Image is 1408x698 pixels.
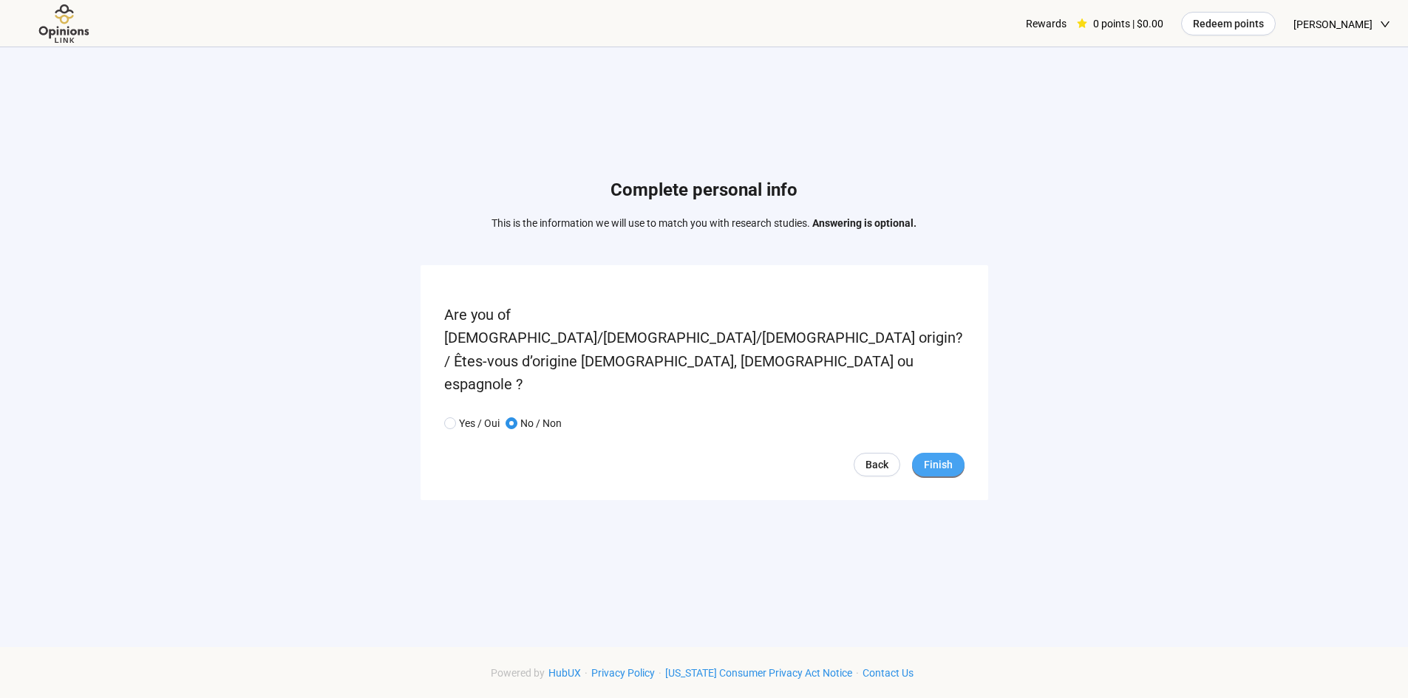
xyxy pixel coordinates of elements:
span: star [1077,18,1087,29]
p: Yes / Oui [459,415,500,431]
span: Finish [924,456,953,473]
button: Redeem points [1181,12,1276,35]
a: Contact Us [859,667,917,679]
span: Powered by [491,667,545,679]
div: · · · [491,665,917,681]
span: [PERSON_NAME] [1293,1,1373,48]
p: No / Non [520,415,562,431]
span: Redeem points [1193,16,1264,32]
a: Back [854,453,900,476]
strong: Answering is optional. [812,217,916,229]
p: Are you of [DEMOGRAPHIC_DATA]/[DEMOGRAPHIC_DATA]/[DEMOGRAPHIC_DATA] origin? / Êtes-vous d’origine... [444,304,965,397]
span: down [1380,19,1390,30]
p: This is the information we will use to match you with research studies. [492,215,916,231]
a: HubUX [545,667,585,679]
span: Back [865,456,888,473]
a: [US_STATE] Consumer Privacy Act Notice [662,667,856,679]
h1: Complete personal info [492,177,916,205]
a: Privacy Policy [588,667,659,679]
button: Finish [912,453,965,476]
